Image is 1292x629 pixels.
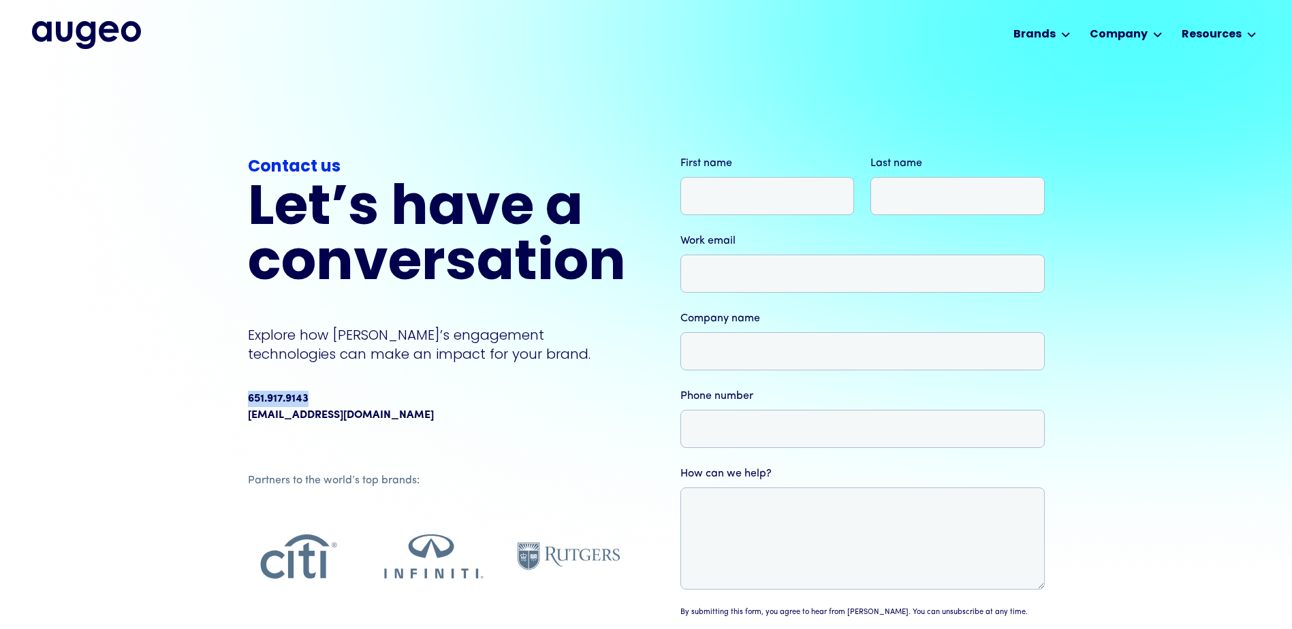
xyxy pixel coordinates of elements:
[680,466,1045,482] label: How can we help?
[1182,27,1242,43] div: Resources
[870,155,1045,172] label: Last name
[1013,27,1056,43] div: Brands
[680,233,1045,249] label: Work email
[248,472,620,489] div: Partners to the world’s top brands:
[1090,27,1148,43] div: Company
[248,391,309,407] div: 651.917.9143
[248,182,626,293] h2: Let’s have a conversation
[32,21,141,48] img: Augeo's full logo in midnight blue.
[680,155,855,172] label: First name
[680,607,1028,619] div: By submitting this form, you agree to hear from [PERSON_NAME]. You can unsubscribe at any time.
[680,388,1045,404] label: Phone number
[248,407,434,423] a: [EMAIL_ADDRESS][DOMAIN_NAME]
[32,21,141,48] a: home
[248,155,626,180] div: Contact us
[248,325,626,364] p: Explore how [PERSON_NAME]’s engagement technologies can make an impact for your brand.
[680,310,1045,327] label: Company name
